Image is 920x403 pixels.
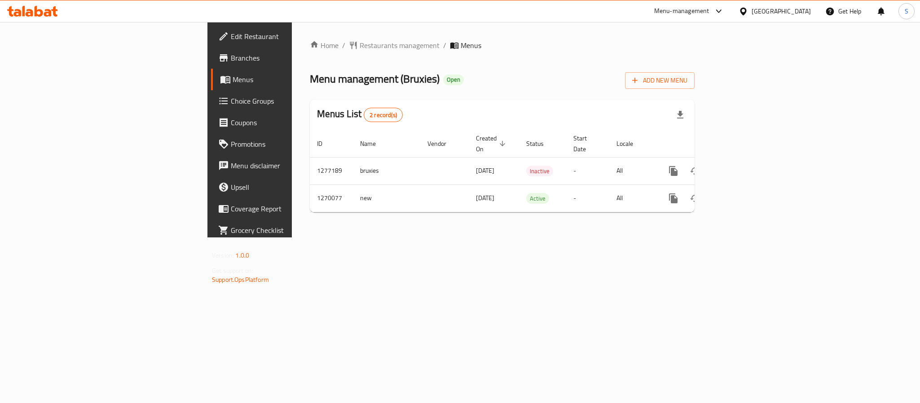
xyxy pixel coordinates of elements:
span: Add New Menu [632,75,687,86]
span: Branches [231,53,354,63]
button: Change Status [684,188,706,209]
nav: breadcrumb [310,40,695,51]
div: Active [526,193,549,204]
a: Choice Groups [211,90,361,112]
span: Name [360,138,387,149]
span: Status [526,138,555,149]
span: 2 record(s) [364,111,402,119]
span: Open [443,76,464,83]
td: bruxies [353,157,420,184]
a: Promotions [211,133,361,155]
span: Coverage Report [231,203,354,214]
td: - [566,157,609,184]
span: Grocery Checklist [231,225,354,236]
a: Upsell [211,176,361,198]
span: 1.0.0 [235,250,249,261]
a: Grocery Checklist [211,219,361,241]
a: Restaurants management [349,40,440,51]
span: Menu disclaimer [231,160,354,171]
span: Locale [616,138,645,149]
a: Menu disclaimer [211,155,361,176]
span: Promotions [231,139,354,149]
span: Vendor [427,138,458,149]
a: Support.OpsPlatform [212,274,269,285]
span: Menus [461,40,481,51]
span: Start Date [573,133,599,154]
span: Upsell [231,182,354,193]
button: Change Status [684,160,706,182]
span: Created On [476,133,508,154]
h2: Menus List [317,107,403,122]
span: Restaurants management [360,40,440,51]
a: Menus [211,69,361,90]
a: Branches [211,47,361,69]
div: Menu-management [654,6,709,17]
div: Total records count [364,108,403,122]
a: Coupons [211,112,361,133]
span: Inactive [526,166,553,176]
td: All [609,184,656,212]
button: more [663,160,684,182]
div: Open [443,74,464,85]
td: All [609,157,656,184]
span: Edit Restaurant [231,31,354,42]
td: - [566,184,609,212]
button: more [663,188,684,209]
a: Coverage Report [211,198,361,219]
span: [DATE] [476,165,494,176]
td: new [353,184,420,212]
table: enhanced table [310,130,756,212]
div: Export file [669,104,691,126]
span: [DATE] [476,192,494,204]
a: Edit Restaurant [211,26,361,47]
th: Actions [656,130,756,158]
span: Version: [212,250,234,261]
span: Coupons [231,117,354,128]
span: Menu management ( Bruxies ) [310,69,440,89]
span: Choice Groups [231,96,354,106]
span: Get support on: [212,265,253,276]
button: Add New Menu [625,72,695,89]
li: / [443,40,446,51]
span: S [905,6,908,16]
div: [GEOGRAPHIC_DATA] [752,6,811,16]
span: Active [526,193,549,204]
span: ID [317,138,334,149]
span: Menus [233,74,354,85]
